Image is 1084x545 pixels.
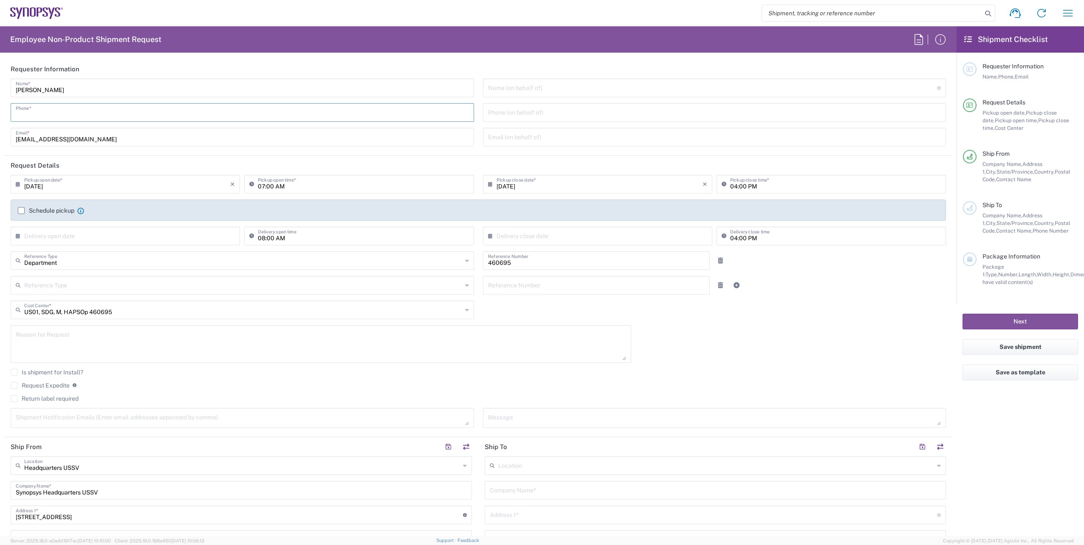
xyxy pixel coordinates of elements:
[982,63,1044,70] span: Requester Information
[995,125,1024,131] span: Cost Center
[11,443,42,451] h2: Ship From
[998,73,1015,80] span: Phone,
[457,538,479,543] a: Feedback
[982,264,1004,278] span: Package 1:
[982,161,1022,167] span: Company Name,
[485,443,507,451] h2: Ship To
[963,339,1078,355] button: Save shipment
[18,207,74,214] label: Schedule pickup
[714,279,726,291] a: Remove Reference
[230,177,235,191] i: ×
[998,271,1019,278] span: Number,
[731,279,742,291] a: Add Reference
[11,161,59,170] h2: Request Details
[982,150,1010,157] span: Ship From
[171,538,204,543] span: [DATE] 10:06:13
[982,99,1025,106] span: Request Details
[996,169,1034,175] span: State/Province,
[10,34,161,45] h2: Employee Non-Product Shipment Request
[943,537,1074,545] span: Copyright © [DATE]-[DATE] Agistix Inc., All Rights Reserved
[963,365,1078,380] button: Save as template
[996,176,1031,183] span: Contact Name
[995,117,1038,124] span: Pickup open time,
[115,538,204,543] span: Client: 2025.18.0-198a450
[963,314,1078,329] button: Next
[1053,271,1070,278] span: Height,
[1015,73,1029,80] span: Email
[762,5,982,21] input: Shipment, tracking or reference number
[436,538,457,543] a: Support
[714,255,726,267] a: Remove Reference
[982,253,1040,260] span: Package Information
[996,220,1034,226] span: State/Province,
[11,369,83,376] label: Is shipment for Install?
[1037,271,1053,278] span: Width,
[11,395,79,402] label: Return label required
[982,73,998,80] span: Name,
[1034,220,1055,226] span: Country,
[10,538,111,543] span: Server: 2025.18.0-a0edd1917ac
[986,220,996,226] span: City,
[1034,169,1055,175] span: Country,
[1033,228,1069,234] span: Phone Number
[703,177,707,191] i: ×
[996,228,1033,234] span: Contact Name,
[982,212,1022,219] span: Company Name,
[964,34,1048,45] h2: Shipment Checklist
[11,65,79,73] h2: Requester Information
[986,169,996,175] span: City,
[982,202,1002,208] span: Ship To
[78,538,111,543] span: [DATE] 10:10:00
[985,271,998,278] span: Type,
[1019,271,1037,278] span: Length,
[982,110,1026,116] span: Pickup open date,
[11,382,70,389] label: Request Expedite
